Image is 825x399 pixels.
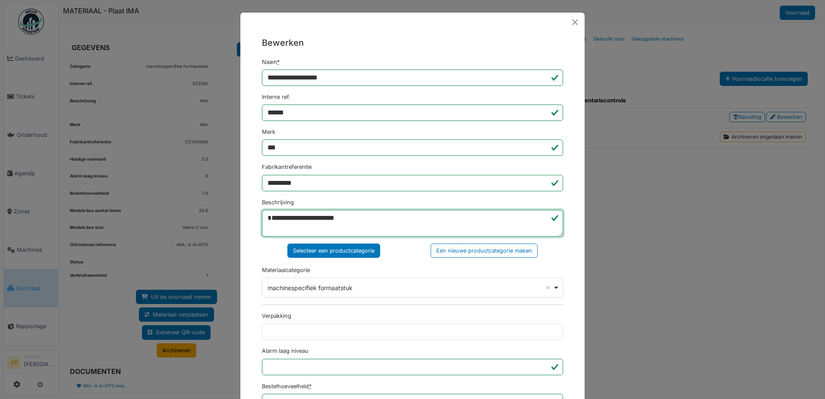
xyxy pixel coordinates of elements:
abbr: Verplicht [277,59,280,65]
button: Close [569,16,581,28]
button: Remove item: '992' [544,283,552,292]
label: Naam [262,58,280,66]
label: Verpakking [262,312,291,320]
div: Een nieuwe productcategorie maken [431,244,538,258]
label: Merk [262,128,275,136]
label: Materiaalcategorie [262,266,310,274]
div: machinespecifiek formaatstuk [268,283,553,292]
label: Beschrijving [262,198,294,206]
label: Interne ref. [262,93,290,101]
div: Selecteer een productcategorie [287,244,380,258]
label: Alarm laag niveau [262,347,309,355]
h5: Bewerken [262,36,563,49]
label: Fabrikantreferentie [262,163,312,171]
label: Bestelhoeveelheid [262,382,312,390]
abbr: Verplicht [309,383,312,389]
